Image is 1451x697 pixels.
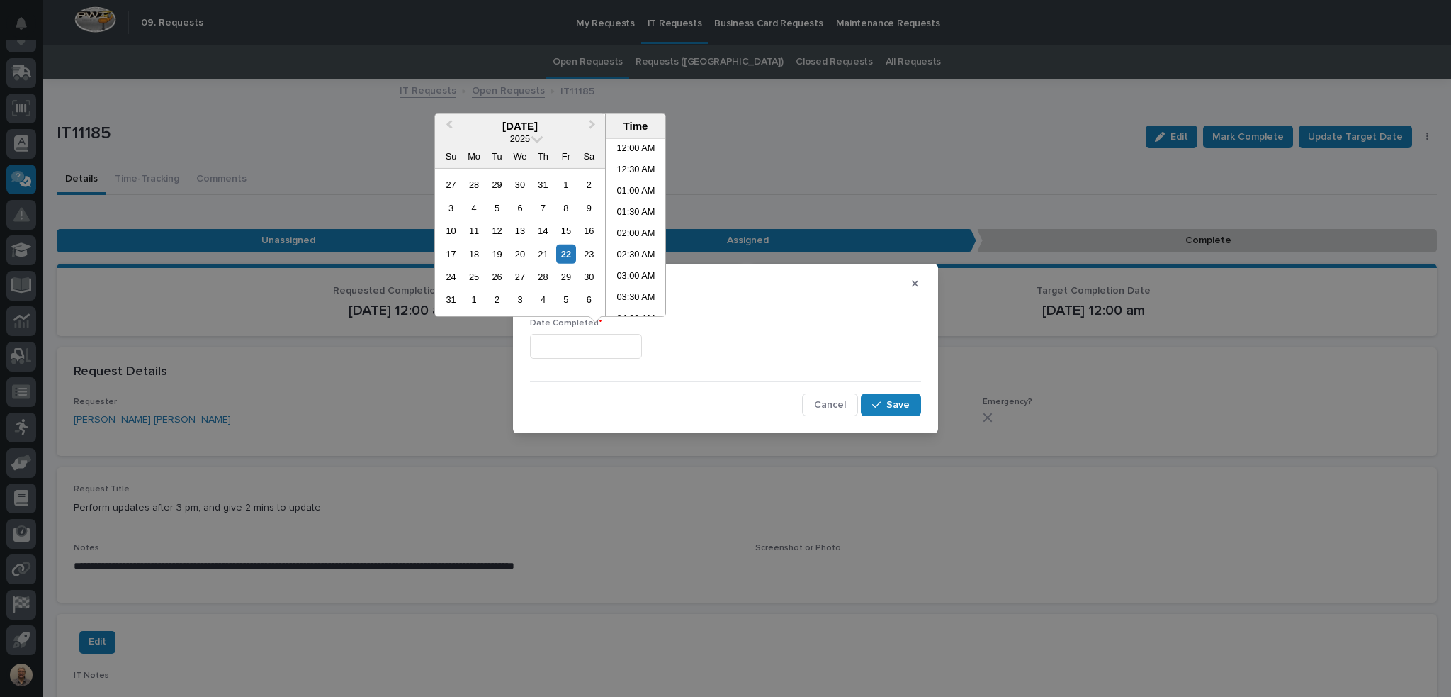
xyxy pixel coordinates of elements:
span: Date Completed [530,319,602,328]
button: Next Month [582,116,605,138]
div: Choose Monday, August 25th, 2025 [464,267,483,286]
div: Su [441,147,461,166]
div: Choose Tuesday, August 5th, 2025 [487,198,507,217]
div: Time [609,120,662,133]
div: Choose Friday, August 1st, 2025 [556,175,575,194]
div: Choose Wednesday, September 3rd, 2025 [510,290,529,309]
li: 12:30 AM [606,160,666,182]
div: Choose Sunday, August 24th, 2025 [441,267,461,286]
div: Choose Saturday, August 23rd, 2025 [580,244,599,263]
li: 02:30 AM [606,245,666,267]
div: Choose Wednesday, August 27th, 2025 [510,267,529,286]
span: Save [886,398,910,411]
div: Th [533,147,553,166]
div: Choose Thursday, August 14th, 2025 [533,221,553,240]
div: Choose Saturday, September 6th, 2025 [580,290,599,309]
div: month 2025-08 [439,173,600,311]
li: 02:00 AM [606,224,666,245]
div: Choose Saturday, August 30th, 2025 [580,267,599,286]
div: Choose Friday, August 8th, 2025 [556,198,575,217]
div: Choose Saturday, August 9th, 2025 [580,198,599,217]
div: Choose Saturday, August 16th, 2025 [580,221,599,240]
span: Cancel [814,398,846,411]
div: Choose Thursday, August 7th, 2025 [533,198,553,217]
div: Choose Sunday, August 3rd, 2025 [441,198,461,217]
div: We [510,147,529,166]
div: Choose Wednesday, July 30th, 2025 [510,175,529,194]
li: 12:00 AM [606,139,666,160]
button: Cancel [802,394,858,416]
div: Choose Tuesday, August 26th, 2025 [487,267,507,286]
div: Choose Monday, September 1st, 2025 [464,290,483,309]
li: 03:00 AM [606,267,666,288]
li: 01:30 AM [606,203,666,224]
div: Fr [556,147,575,166]
div: Choose Saturday, August 2nd, 2025 [580,175,599,194]
div: Choose Monday, July 28th, 2025 [464,175,483,194]
span: 2025 [510,133,530,144]
div: Choose Friday, August 15th, 2025 [556,221,575,240]
div: Choose Friday, August 22nd, 2025 [556,244,575,263]
div: Choose Sunday, August 17th, 2025 [441,244,461,263]
div: Sa [580,147,599,166]
button: Save [861,394,921,416]
div: Choose Thursday, August 21st, 2025 [533,244,553,263]
div: Choose Monday, August 18th, 2025 [464,244,483,263]
div: [DATE] [435,120,605,133]
div: Choose Wednesday, August 13th, 2025 [510,221,529,240]
div: Tu [487,147,507,166]
button: Previous Month [436,116,459,138]
div: Choose Thursday, August 28th, 2025 [533,267,553,286]
div: Choose Friday, August 29th, 2025 [556,267,575,286]
div: Choose Tuesday, September 2nd, 2025 [487,290,507,309]
div: Choose Tuesday, August 12th, 2025 [487,221,507,240]
div: Choose Sunday, July 27th, 2025 [441,175,461,194]
div: Choose Sunday, August 10th, 2025 [441,221,461,240]
div: Choose Tuesday, August 19th, 2025 [487,244,507,263]
li: 01:00 AM [606,182,666,203]
div: Choose Tuesday, July 29th, 2025 [487,175,507,194]
div: Choose Wednesday, August 20th, 2025 [510,244,529,263]
div: Choose Friday, September 5th, 2025 [556,290,575,309]
div: Choose Wednesday, August 6th, 2025 [510,198,529,217]
li: 04:00 AM [606,309,666,330]
div: Mo [464,147,483,166]
div: Choose Monday, August 11th, 2025 [464,221,483,240]
div: Choose Thursday, July 31st, 2025 [533,175,553,194]
div: Choose Thursday, September 4th, 2025 [533,290,553,309]
div: Choose Sunday, August 31st, 2025 [441,290,461,309]
div: Choose Monday, August 4th, 2025 [464,198,483,217]
li: 03:30 AM [606,288,666,309]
